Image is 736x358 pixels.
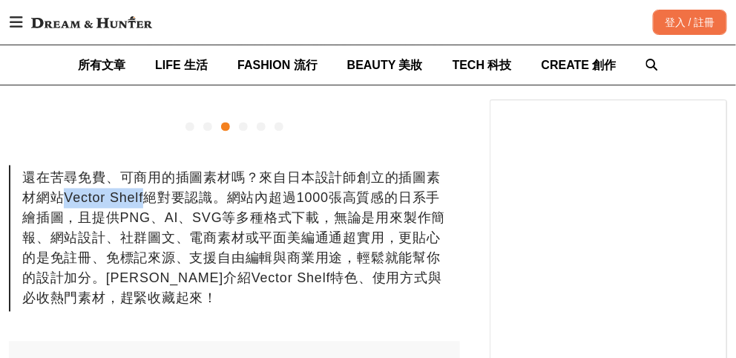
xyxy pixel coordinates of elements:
a: BEAUTY 美妝 [347,45,423,85]
a: LIFE 生活 [155,45,208,85]
div: 登入 / 註冊 [653,10,727,35]
a: TECH 科技 [453,45,512,85]
a: CREATE 創作 [542,45,617,85]
span: LIFE 生活 [155,59,208,71]
a: 所有文章 [78,45,125,85]
span: FASHION 流行 [237,59,318,71]
a: FASHION 流行 [237,45,318,85]
span: CREATE 創作 [542,59,617,71]
span: BEAUTY 美妝 [347,59,423,71]
img: Dream & Hunter [24,9,160,36]
span: TECH 科技 [453,59,512,71]
span: 所有文章 [78,59,125,71]
div: 還在苦尋免費、可商用的插圖素材嗎？來自日本設計師創立的插圖素材網站Vector Shelf絕對要認識。網站內超過1000張高質感的日系手繪插圖，且提供PNG、AI、SVG等多種格式下載，無論是用... [9,166,460,312]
